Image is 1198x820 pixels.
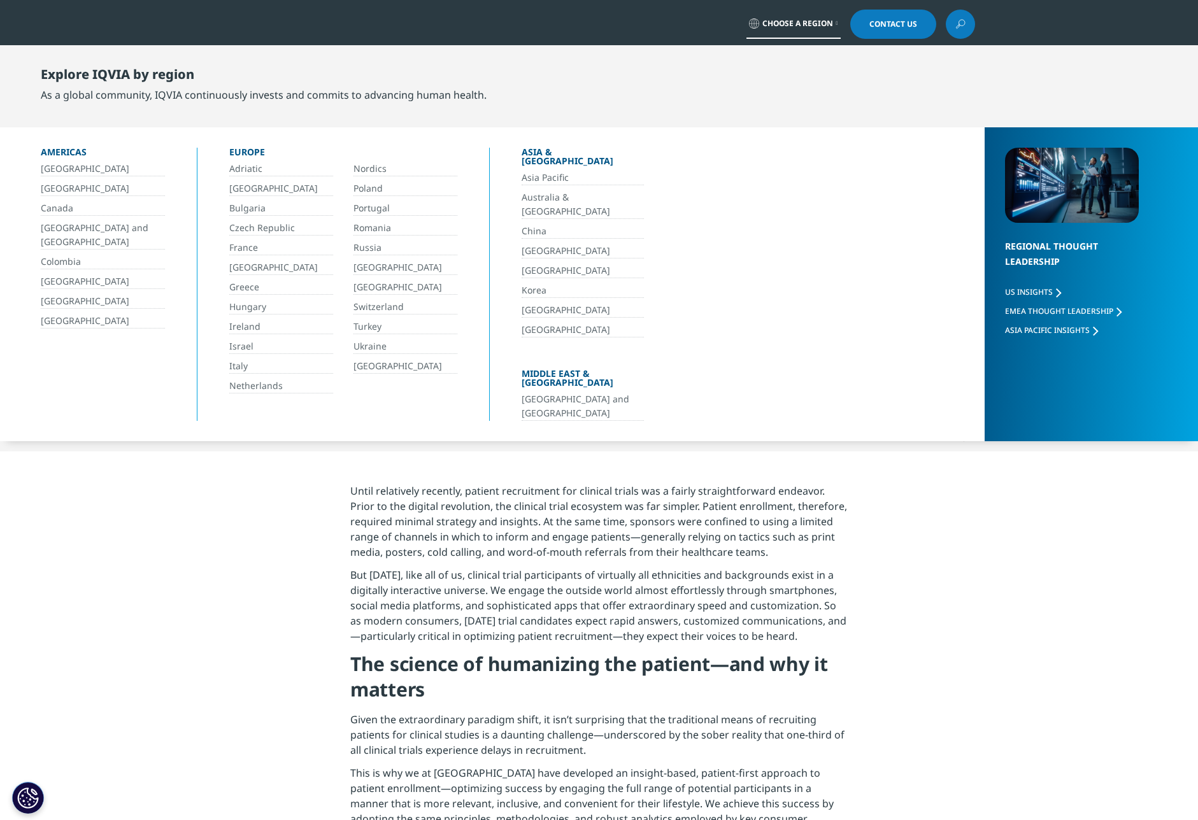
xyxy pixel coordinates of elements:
[229,201,333,216] a: Bulgaria
[41,148,165,162] div: Americas
[41,221,165,250] a: [GEOGRAPHIC_DATA] and [GEOGRAPHIC_DATA]
[522,323,644,337] a: [GEOGRAPHIC_DATA]
[522,369,644,392] div: Middle East & [GEOGRAPHIC_DATA]
[229,359,333,374] a: Italy
[41,274,165,289] a: [GEOGRAPHIC_DATA]
[522,264,644,278] a: [GEOGRAPHIC_DATA]
[522,303,644,318] a: [GEOGRAPHIC_DATA]
[229,221,333,236] a: Czech Republic
[1005,239,1139,285] div: Regional Thought Leadership
[1005,325,1090,336] span: Asia Pacific Insights
[41,67,487,87] div: Explore IQVIA by region
[522,224,644,239] a: China
[522,148,644,171] div: Asia & [GEOGRAPHIC_DATA]
[350,483,848,567] p: Until relatively recently, patient recruitment for clinical trials was a fairly straightforward e...
[41,87,487,102] div: As a global community, IQVIA continuously invests and commits to advancing human health.
[350,567,848,651] p: But [DATE], like all of us, clinical trial participants of virtually all ethnicities and backgrou...
[353,260,457,275] a: [GEOGRAPHIC_DATA]
[522,392,644,421] a: [GEOGRAPHIC_DATA] and [GEOGRAPHIC_DATA]
[41,255,165,269] a: Colombia
[1005,148,1139,223] img: 2093_analyzing-data-using-big-screen-display-and-laptop.png
[1005,286,1061,297] a: US Insights
[353,181,457,196] a: Poland
[1005,286,1053,297] span: US Insights
[229,260,333,275] a: [GEOGRAPHIC_DATA]
[331,45,975,104] nav: Primary
[522,171,644,185] a: Asia Pacific
[522,244,644,258] a: [GEOGRAPHIC_DATA]
[353,241,457,255] a: Russia
[229,300,333,315] a: Hungary
[229,241,333,255] a: France
[353,320,457,334] a: Turkey
[850,10,936,39] a: Contact Us
[229,339,333,354] a: Israel
[229,320,333,334] a: Ireland
[229,379,333,393] a: Netherlands
[353,280,457,295] a: [GEOGRAPHIC_DATA]
[353,339,457,354] a: Ukraine
[522,190,644,219] a: Australia & [GEOGRAPHIC_DATA]
[353,300,457,315] a: Switzerland
[41,181,165,196] a: [GEOGRAPHIC_DATA]
[350,712,848,765] p: Given the extraordinary paradigm shift, it isn’t surprising that the traditional means of recruit...
[12,782,44,814] button: Cookie Settings
[229,280,333,295] a: Greece
[41,294,165,309] a: [GEOGRAPHIC_DATA]
[229,181,333,196] a: [GEOGRAPHIC_DATA]
[1005,306,1122,316] a: EMEA Thought Leadership
[353,359,457,374] a: [GEOGRAPHIC_DATA]
[353,201,457,216] a: Portugal
[353,162,457,176] a: Nordics
[1005,306,1113,316] span: EMEA Thought Leadership
[869,20,917,28] span: Contact Us
[229,148,457,162] div: Europe
[229,162,333,176] a: Adriatic
[353,221,457,236] a: Romania
[1005,325,1098,336] a: Asia Pacific Insights
[762,18,833,29] span: Choose a Region
[41,162,165,176] a: [GEOGRAPHIC_DATA]
[41,201,165,216] a: Canada
[522,283,644,298] a: Korea
[41,314,165,329] a: [GEOGRAPHIC_DATA]
[350,651,848,712] h4: The science of humanizing the patient—and why it matters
